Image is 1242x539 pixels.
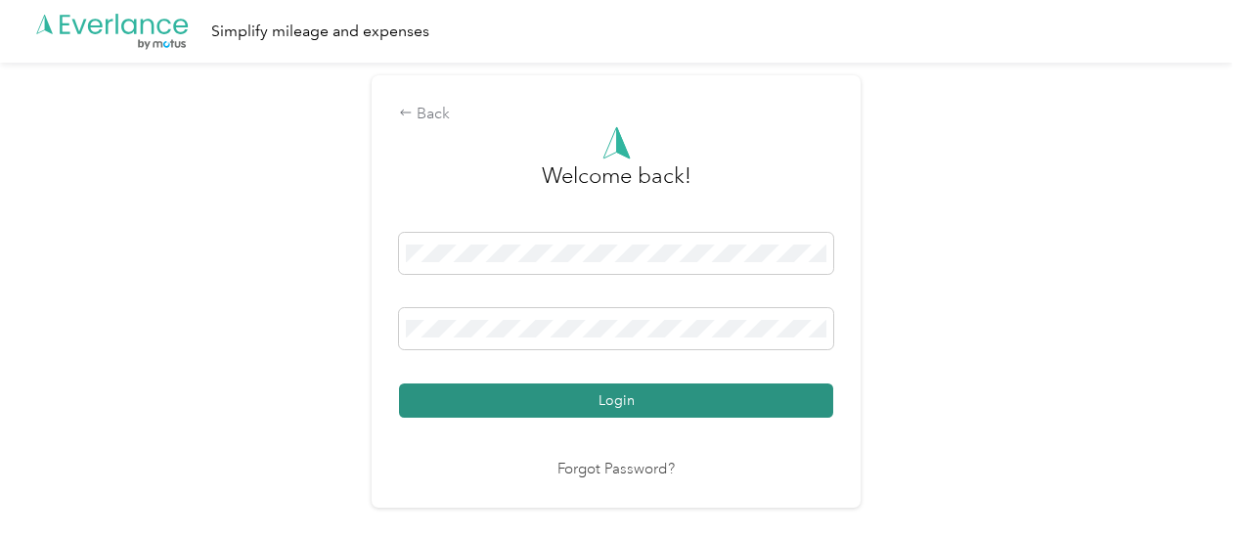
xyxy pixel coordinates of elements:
a: Forgot Password? [557,459,675,481]
iframe: Everlance-gr Chat Button Frame [1132,429,1242,539]
div: Back [399,103,833,126]
h3: greeting [542,159,691,212]
div: Simplify mileage and expenses [211,20,429,44]
button: Login [399,383,833,418]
